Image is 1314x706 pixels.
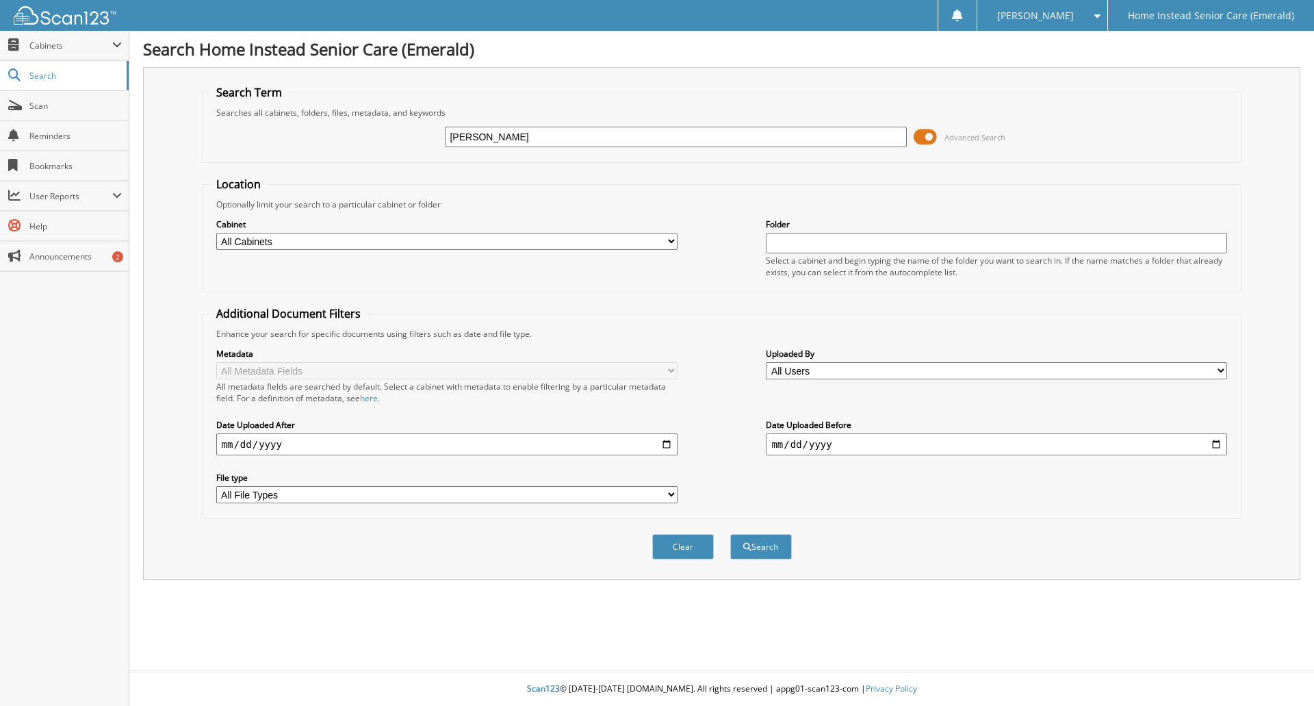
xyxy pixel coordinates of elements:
[29,100,122,112] span: Scan
[209,177,268,192] legend: Location
[209,199,1235,210] div: Optionally limit your search to a particular cabinet or folder
[216,218,678,230] label: Cabinet
[143,38,1300,60] h1: Search Home Instead Senior Care (Emerald)
[29,70,120,81] span: Search
[14,6,116,25] img: scan123-logo-white.svg
[527,683,560,694] span: Scan123
[766,255,1227,278] div: Select a cabinet and begin typing the name of the folder you want to search in. If the name match...
[112,251,123,262] div: 2
[1128,12,1294,20] span: Home Instead Senior Care (Emerald)
[216,419,678,431] label: Date Uploaded After
[209,328,1235,340] div: Enhance your search for specific documents using filters such as date and file type.
[997,12,1074,20] span: [PERSON_NAME]
[209,107,1235,118] div: Searches all cabinets, folders, files, metadata, and keywords
[216,348,678,360] label: Metadata
[29,160,122,172] span: Bookmarks
[766,218,1227,230] label: Folder
[944,132,1005,142] span: Advanced Search
[766,348,1227,360] label: Uploaded By
[766,419,1227,431] label: Date Uploaded Before
[209,85,289,100] legend: Search Term
[360,392,378,404] a: here
[29,190,112,202] span: User Reports
[216,472,678,483] label: File type
[29,220,122,232] span: Help
[216,433,678,455] input: start
[1246,640,1314,706] iframe: Chat Widget
[209,306,368,321] legend: Additional Document Filters
[866,683,917,694] a: Privacy Policy
[129,672,1314,706] div: © [DATE]-[DATE] [DOMAIN_NAME]. All rights reserved | appg01-scan123-com |
[766,433,1227,455] input: end
[29,40,112,51] span: Cabinets
[652,534,714,559] button: Clear
[730,534,792,559] button: Search
[216,381,678,404] div: All metadata fields are searched by default. Select a cabinet with metadata to enable filtering b...
[29,130,122,142] span: Reminders
[29,251,122,262] span: Announcements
